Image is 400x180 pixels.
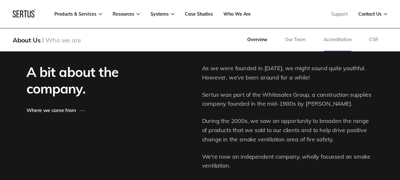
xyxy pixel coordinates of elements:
a: CSR [360,28,387,51]
div: Where we came from [26,107,154,113]
a: Accreditation [315,28,360,51]
div: A bit about the company. [26,64,154,97]
p: Sertus was part of the Whitesales Group, a construction supplies company founded in the mid-1980s... [202,90,374,109]
div: Who we are [46,36,81,44]
div: About Us [13,36,40,44]
iframe: Chat Widget [285,106,400,180]
a: Our Team [276,28,315,51]
a: Who We Are [223,11,251,17]
a: Products & Services [54,11,102,17]
a: Resources [113,11,140,17]
a: Contact Us [358,11,387,17]
a: Support [331,11,348,17]
a: Case Studies [185,11,213,17]
a: Systems [151,11,174,17]
p: During the 2000s, we saw an opportunity to broaden the range of products that we sold to our clie... [202,116,374,144]
p: We're now an independent company, wholly focussed on smoke ventilation. [202,152,374,171]
p: As we were founded in [DATE], we might sound quite youthful. However, we’ve been around for a while! [202,64,374,82]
